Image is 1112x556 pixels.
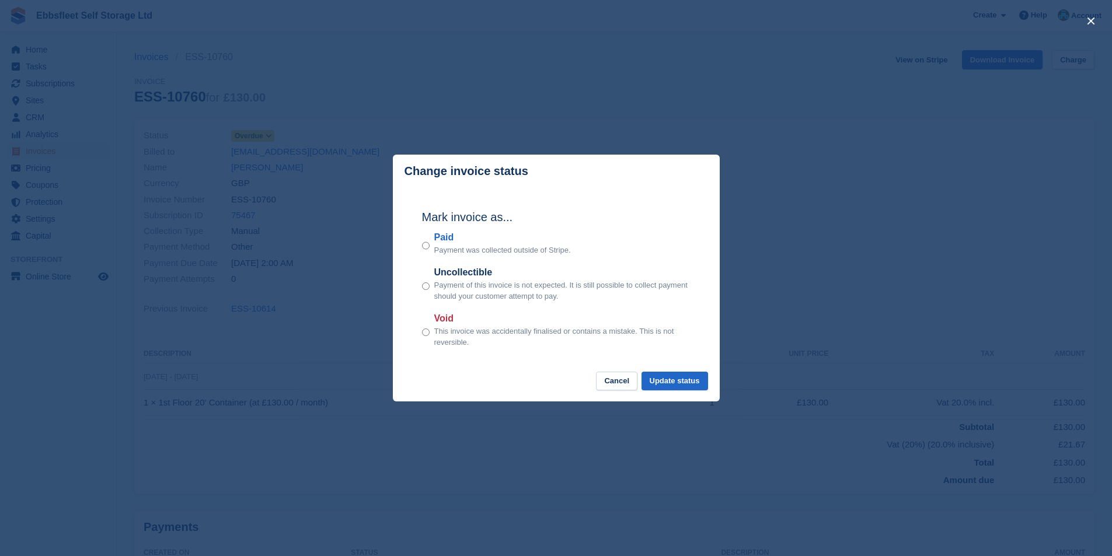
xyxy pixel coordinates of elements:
label: Void [434,312,691,326]
button: close [1082,12,1100,30]
label: Paid [434,230,571,244]
p: Payment was collected outside of Stripe. [434,244,571,256]
p: Payment of this invoice is not expected. It is still possible to collect payment should your cust... [434,279,691,302]
button: Cancel [596,372,637,391]
p: Change invoice status [405,165,528,178]
p: This invoice was accidentally finalised or contains a mistake. This is not reversible. [434,326,691,348]
button: Update status [642,372,708,391]
label: Uncollectible [434,265,691,279]
h2: Mark invoice as... [422,208,691,226]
